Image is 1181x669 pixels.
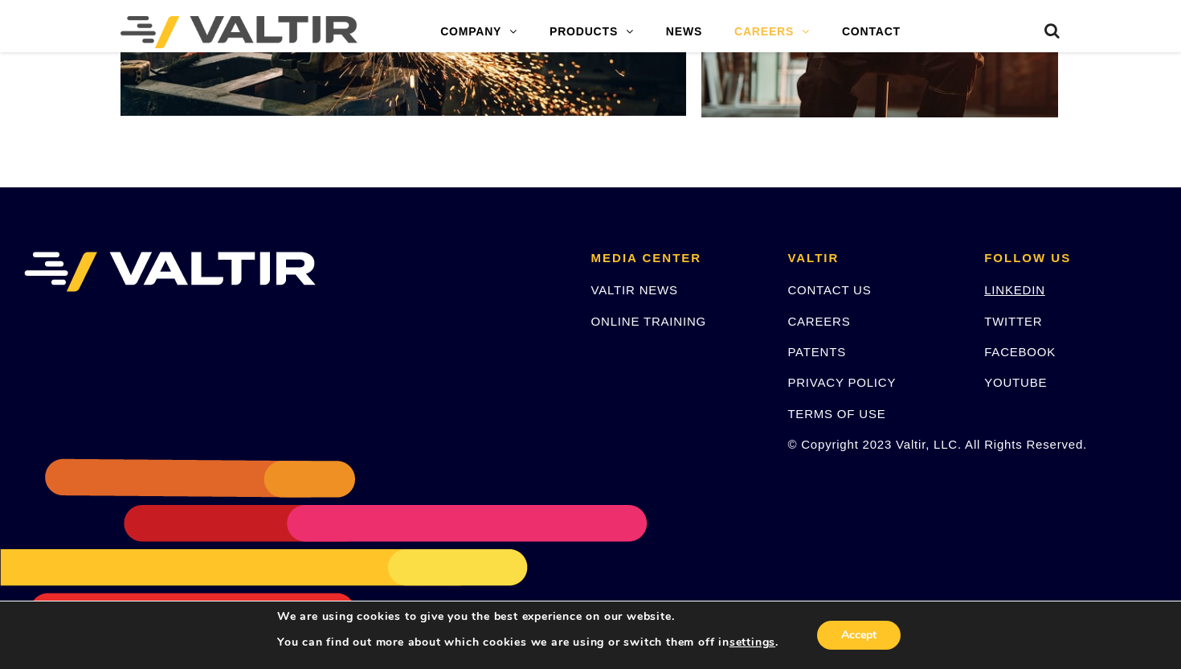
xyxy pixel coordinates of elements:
button: settings [729,635,775,650]
a: PRIVACY POLICY [787,376,896,389]
a: COMPANY [424,16,533,48]
a: PATENTS [787,345,846,359]
a: TERMS OF USE [787,407,885,421]
img: Valtir [121,16,358,48]
button: Accept [817,621,901,650]
p: You can find out more about which cookies we are using or switch them off in . [277,635,778,650]
a: NEWS [650,16,718,48]
h2: FOLLOW US [984,252,1157,265]
h2: MEDIA CENTER [591,252,764,265]
a: ONLINE TRAINING [591,314,706,328]
img: VALTIR [24,252,316,292]
a: FACEBOOK [984,345,1056,359]
a: LINKEDIN [984,283,1045,297]
a: PRODUCTS [533,16,650,48]
a: TWITTER [984,314,1042,328]
h2: VALTIR [787,252,960,265]
p: © Copyright 2023 Valtir, LLC. All Rights Reserved. [787,435,960,454]
a: CONTACT US [787,283,871,297]
a: CAREERS [718,16,826,48]
a: VALTIR NEWS [591,283,678,297]
a: CONTACT [826,16,917,48]
a: YOUTUBE [984,376,1047,389]
p: We are using cookies to give you the best experience on our website. [277,609,778,624]
a: CAREERS [787,314,850,328]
